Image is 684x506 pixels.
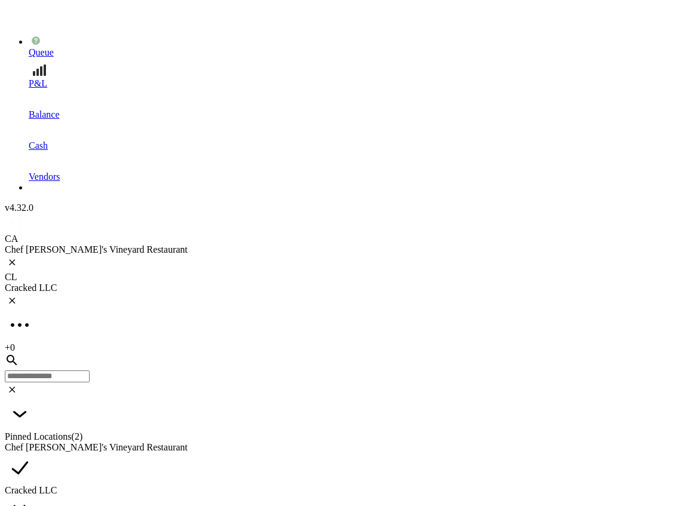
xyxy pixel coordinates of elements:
[5,244,679,255] div: Chef [PERSON_NAME]'s Vineyard Restaurant
[29,120,679,151] a: Cash
[5,485,679,496] div: Cracked LLC
[5,203,679,213] div: v 4.32.0
[5,234,679,244] div: CA
[29,151,679,182] a: Vendors
[29,78,47,88] span: P&L
[5,442,679,453] div: Chef [PERSON_NAME]'s Vineyard Restaurant
[5,272,679,283] div: CL
[29,27,679,58] a: Queue
[29,171,60,182] span: Vendors
[29,89,679,120] a: Balance
[29,140,48,151] span: Cash
[5,342,679,353] div: + 0
[5,283,679,293] div: Cracked LLC
[29,47,54,57] span: Queue
[29,109,60,119] span: Balance
[29,58,679,89] a: P&L
[5,431,679,442] div: Pinned Locations ( 2 )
